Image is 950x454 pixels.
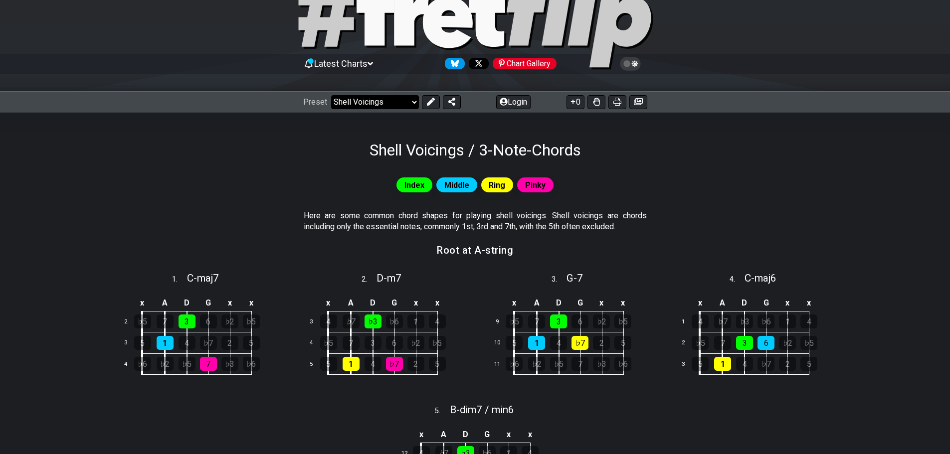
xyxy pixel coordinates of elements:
[756,295,777,311] td: G
[443,95,461,109] button: Share Preset
[570,295,591,311] td: G
[506,314,523,328] div: ♭5
[552,274,567,285] span: 3 .
[320,357,337,371] div: 5
[779,357,796,371] div: 2
[550,314,567,328] div: 3
[362,274,377,285] span: 2 .
[779,336,796,350] div: ♭2
[343,314,360,328] div: ♭7
[407,357,424,371] div: 2
[432,427,455,443] td: A
[519,427,541,443] td: x
[490,311,514,332] td: 9
[736,336,753,350] div: 3
[625,59,636,68] span: Toggle light / dark theme
[386,357,403,371] div: ♭7
[343,357,360,371] div: 1
[714,357,731,371] div: 1
[243,357,260,371] div: ♭6
[405,295,426,311] td: x
[386,336,403,350] div: 6
[571,314,588,328] div: 6
[304,332,328,354] td: 4
[455,427,477,443] td: D
[676,311,700,332] td: 1
[528,314,545,328] div: 7
[134,336,151,350] div: 5
[591,295,612,311] td: x
[172,274,187,285] span: 1 .
[410,427,433,443] td: x
[450,404,514,416] span: B - dim7 / min6
[118,311,142,332] td: 2
[526,295,548,311] td: A
[154,295,176,311] td: A
[608,95,626,109] button: Print
[493,58,557,69] div: Chart Gallery
[798,295,820,311] td: x
[800,357,817,371] div: 5
[506,336,523,350] div: 5
[370,141,581,159] h1: Shell Voicings / 3-Note-Chords
[758,314,774,328] div: ♭6
[429,314,446,328] div: 4
[221,336,238,350] div: 2
[331,95,419,109] select: Preset
[676,332,700,354] td: 2
[221,357,238,371] div: ♭3
[179,314,195,328] div: 3
[490,353,514,375] td: 11
[800,336,817,350] div: ♭5
[131,295,154,311] td: x
[476,427,498,443] td: G
[689,295,712,311] td: x
[314,58,368,69] span: Latest Charts
[629,95,647,109] button: Create image
[386,314,403,328] div: ♭6
[340,295,362,311] td: A
[187,272,219,284] span: C - maj7
[407,314,424,328] div: 1
[692,336,709,350] div: ♭5
[489,178,505,192] span: Ring
[118,332,142,354] td: 3
[692,357,709,371] div: 5
[407,336,424,350] div: ♭2
[383,295,405,311] td: G
[550,357,567,371] div: ♭5
[593,314,610,328] div: ♭2
[197,295,219,311] td: G
[304,353,328,375] td: 5
[571,357,588,371] div: 7
[571,336,588,350] div: ♭7
[730,274,745,285] span: 4 .
[736,314,753,328] div: ♭3
[240,295,262,311] td: x
[614,314,631,328] div: ♭5
[219,295,240,311] td: x
[426,295,448,311] td: x
[377,272,401,284] span: D - m7
[614,336,631,350] div: 5
[548,295,570,311] td: D
[320,314,337,328] div: 4
[362,295,384,311] td: D
[525,178,546,192] span: Pinky
[593,336,610,350] div: 2
[587,95,605,109] button: Toggle Dexterity for all fretkits
[200,336,217,350] div: ♭7
[692,314,709,328] div: 4
[437,245,513,256] h3: Root at A-string
[612,295,634,311] td: x
[567,95,584,109] button: 0
[176,295,198,311] td: D
[422,95,440,109] button: Edit Preset
[221,314,238,328] div: ♭2
[567,272,583,284] span: G - 7
[304,311,328,332] td: 3
[200,314,217,328] div: 6
[614,357,631,371] div: ♭6
[496,95,531,109] button: Login
[593,357,610,371] div: ♭3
